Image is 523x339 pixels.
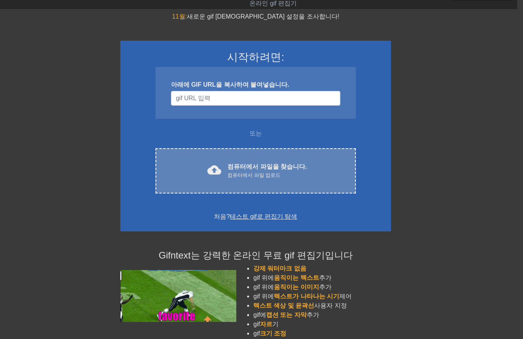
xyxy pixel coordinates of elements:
[227,171,307,179] div: 컴퓨터에서 파일 업로드
[130,51,381,64] h3: 시작하려면:
[253,302,314,309] span: 텍스트 색상 및 윤곽선
[120,270,236,322] img: football_small.gif
[120,12,391,21] div: 새로운 gif [DEMOGRAPHIC_DATA] 설정을 조사합니다!
[171,80,340,89] div: 아래에 GIF URL을 복사하여 붙여넣습니다.
[230,213,297,220] a: 테스트 gif로 편집기 탐색
[253,292,391,301] li: gif 위에 제어
[260,330,286,337] span: 크기 조정
[120,250,391,261] h4: Gifntext는 강력한 온라인 무료 gif 편집기입니다
[253,301,391,310] li: 사용자 지정
[172,13,187,20] span: 11월:
[253,282,391,292] li: gif 위에 추가
[266,312,307,318] span: 캡션 또는 자막
[260,321,272,327] span: 자르
[171,91,340,106] input: 사용자 이름
[253,273,391,282] li: gif 위에 추가
[274,274,319,281] span: 움직이는 텍스트
[130,212,381,221] div: 처음?
[140,129,371,138] div: 또는
[227,163,307,170] font: 컴퓨터에서 파일을 찾습니다.
[253,265,306,272] span: 강제 워터마크 없음
[274,284,319,290] span: 움직이는 이미지
[253,329,391,338] li: gif
[253,310,391,320] li: gif에 추가
[274,293,340,300] span: 텍스트가 나타나는 시기
[253,320,391,329] li: gif 기
[207,163,221,177] span: cloud_upload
